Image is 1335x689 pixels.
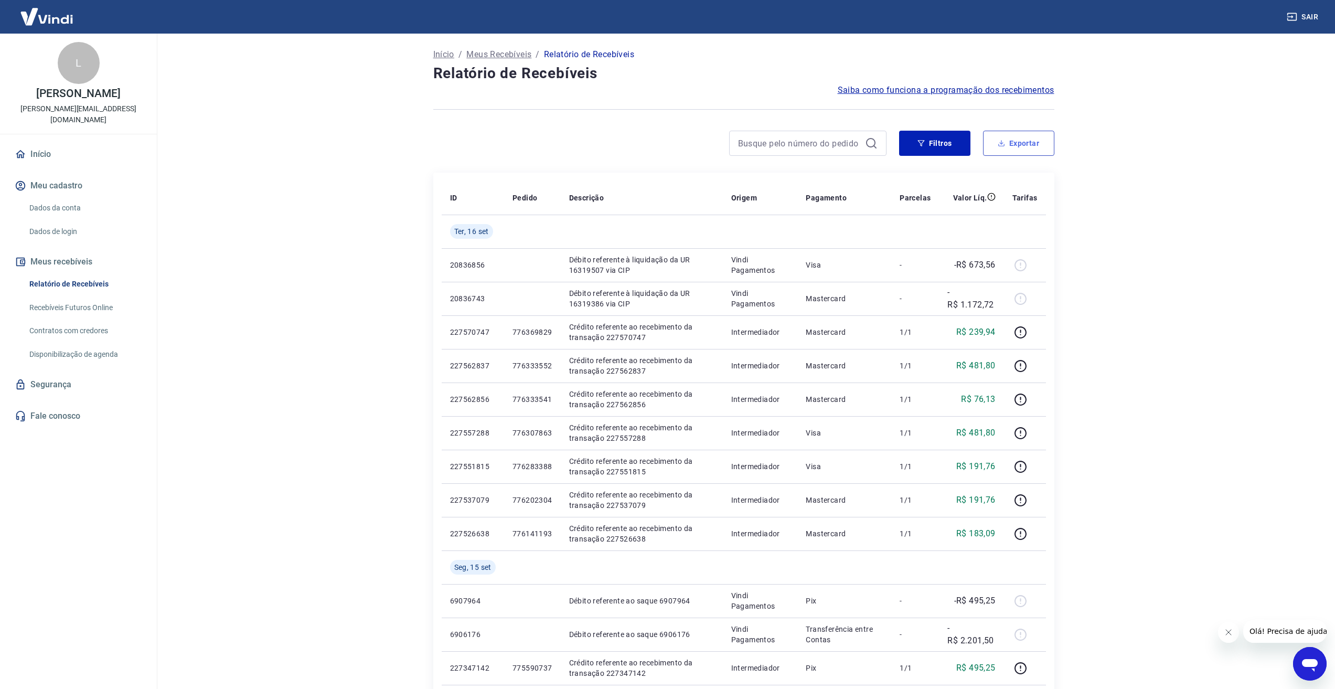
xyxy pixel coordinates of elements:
[806,293,883,304] p: Mastercard
[58,42,100,84] div: L
[1293,647,1327,681] iframe: Botão para abrir a janela de mensagens
[512,663,552,673] p: 775590737
[13,373,144,396] a: Segurança
[961,393,995,406] p: R$ 76,13
[25,221,144,242] a: Dados de login
[512,461,552,472] p: 776283388
[25,297,144,319] a: Recebíveis Futuros Online
[806,495,883,505] p: Mastercard
[731,288,789,309] p: Vindi Pagamentos
[956,427,996,439] p: R$ 481,80
[731,428,789,438] p: Intermediador
[569,523,714,544] p: Crédito referente ao recebimento da transação 227526638
[512,193,537,203] p: Pedido
[6,7,88,16] span: Olá! Precisa de ajuda?
[569,456,714,477] p: Crédito referente ao recebimento da transação 227551815
[13,250,144,273] button: Meus recebíveis
[1012,193,1038,203] p: Tarifas
[450,428,496,438] p: 227557288
[569,322,714,343] p: Crédito referente ao recebimento da transação 227570747
[900,193,931,203] p: Parcelas
[731,255,789,275] p: Vindi Pagamentos
[569,193,604,203] p: Descrição
[900,629,931,640] p: -
[838,84,1054,97] a: Saiba como funciona a programação dos recebimentos
[900,663,931,673] p: 1/1
[13,143,144,166] a: Início
[956,460,996,473] p: R$ 191,76
[512,327,552,337] p: 776369829
[806,193,847,203] p: Pagamento
[450,663,496,673] p: 227347142
[512,495,552,505] p: 776202304
[25,320,144,342] a: Contratos com credores
[569,629,714,640] p: Débito referente ao saque 6906176
[536,48,539,61] p: /
[953,193,987,203] p: Valor Líq.
[1243,620,1327,643] iframe: Mensagem da empresa
[806,596,883,606] p: Pix
[731,663,789,673] p: Intermediador
[900,361,931,371] p: 1/1
[569,658,714,679] p: Crédito referente ao recebimento da transação 227347142
[25,197,144,219] a: Dados da conta
[731,495,789,505] p: Intermediador
[900,596,931,606] p: -
[900,495,931,505] p: 1/1
[731,394,789,405] p: Intermediador
[433,48,454,61] a: Início
[454,226,489,237] span: Ter, 16 set
[899,131,970,156] button: Filtros
[956,359,996,372] p: R$ 481,80
[13,1,81,33] img: Vindi
[806,260,883,270] p: Visa
[450,361,496,371] p: 227562837
[900,394,931,405] p: 1/1
[1218,622,1239,643] iframe: Fechar mensagem
[738,135,861,151] input: Busque pelo número do pedido
[450,596,496,606] p: 6907964
[731,461,789,472] p: Intermediador
[954,595,996,607] p: -R$ 495,25
[450,495,496,505] p: 227537079
[466,48,531,61] a: Meus Recebíveis
[731,361,789,371] p: Intermediador
[433,63,1054,84] h4: Relatório de Recebíveis
[450,394,496,405] p: 227562856
[731,193,757,203] p: Origem
[8,103,148,125] p: [PERSON_NAME][EMAIL_ADDRESS][DOMAIN_NAME]
[450,461,496,472] p: 227551815
[569,255,714,275] p: Débito referente à liquidação da UR 16319507 via CIP
[900,461,931,472] p: 1/1
[1285,7,1322,27] button: Sair
[947,286,995,311] p: -R$ 1.172,72
[956,527,996,540] p: R$ 183,09
[512,394,552,405] p: 776333541
[806,327,883,337] p: Mastercard
[954,259,996,271] p: -R$ 673,56
[806,428,883,438] p: Visa
[569,422,714,443] p: Crédito referente ao recebimento da transação 227557288
[806,624,883,645] p: Transferência entre Contas
[450,193,457,203] p: ID
[13,405,144,428] a: Fale conosco
[731,327,789,337] p: Intermediador
[569,490,714,511] p: Crédito referente ao recebimento da transação 227537079
[25,273,144,295] a: Relatório de Recebíveis
[900,293,931,304] p: -
[956,494,996,506] p: R$ 191,76
[806,361,883,371] p: Mastercard
[13,174,144,197] button: Meu cadastro
[731,528,789,539] p: Intermediador
[731,624,789,645] p: Vindi Pagamentos
[569,389,714,410] p: Crédito referente ao recebimento da transação 227562856
[900,428,931,438] p: 1/1
[454,562,492,573] span: Seg, 15 set
[450,327,496,337] p: 227570747
[512,528,552,539] p: 776141193
[947,622,995,647] p: -R$ 2.201,50
[983,131,1054,156] button: Exportar
[512,361,552,371] p: 776333552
